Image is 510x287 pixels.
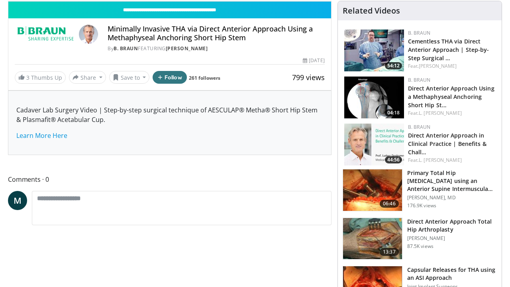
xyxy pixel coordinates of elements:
[408,77,430,83] a: B. Braun
[303,57,324,64] div: [DATE]
[407,235,497,242] p: [PERSON_NAME]
[16,105,323,124] p: Cadaver Lab Surgery Video | Step-by-step surgical technique of AESCULAP® Metha® Short Hip Stem & ...
[408,37,489,62] a: Cementless THA via Direct Anterior Approach | Step-by-Step Surgical …
[408,63,495,70] div: Feat.
[292,73,325,82] span: 799 views
[407,169,497,193] h3: Primary Total Hip [MEDICAL_DATA] using an Anterior Supine Intermuscula…
[8,174,331,185] span: Comments 0
[166,45,208,52] a: [PERSON_NAME]
[15,25,76,44] img: B. Braun
[380,248,399,256] span: 13:37
[16,131,67,140] a: Learn More Here
[108,25,324,42] h4: Minimally Invasive THA via Direct Anterior Approach Using a Methaphyseal Anchoring Short Hip Stem
[79,25,98,44] img: Avatar
[109,71,150,84] button: Save to
[344,124,404,165] img: 9024c6fc-15de-4666-bac4-64aedbf1db06.150x105_q85_crop-smart_upscale.jpg
[343,6,400,16] h4: Related Videos
[408,124,430,130] a: B. Braun
[189,75,220,81] a: 261 followers
[15,71,66,84] a: 3 Thumbs Up
[385,109,402,116] span: 04:18
[407,195,497,201] p: [PERSON_NAME], MD
[419,63,457,69] a: [PERSON_NAME]
[344,29,404,71] img: 28c247bd-c9f9-4aad-a531-99b9d6785b37.jpg.150x105_q85_crop-smart_upscale.jpg
[344,124,404,165] a: 44:56
[343,218,402,259] img: 294118_0000_1.png.150x105_q85_crop-smart_upscale.jpg
[343,169,497,211] a: 06:46 Primary Total Hip [MEDICAL_DATA] using an Anterior Supine Intermuscula… [PERSON_NAME], MD 1...
[407,266,497,282] h3: Capsular Releases for THA using an ASI Approach
[26,74,29,81] span: 3
[407,243,433,250] p: 87.5K views
[380,200,399,208] span: 06:46
[419,110,462,116] a: L. [PERSON_NAME]
[343,218,497,260] a: 13:37 Direct Anterior Approach Total Hip Arthroplasty [PERSON_NAME] 87.5K views
[408,132,486,156] a: Direct Anterior Approach in Clinical Practice | Benefits & Chall…
[407,202,436,209] p: 176.9K views
[8,191,27,210] a: M
[408,110,495,117] div: Feat.
[114,45,138,52] a: B. Braun
[385,62,402,69] span: 54:12
[343,169,402,211] img: 263423_3.png.150x105_q85_crop-smart_upscale.jpg
[8,1,331,2] video-js: Video Player
[344,77,404,118] img: 3fc8b214-014c-4b22-969b-9447e31bc168.jpg.150x105_q85_crop-smart_upscale.jpg
[108,45,324,52] div: By FEATURING
[344,29,404,71] a: 54:12
[408,157,495,164] div: Feat.
[419,157,462,163] a: L. [PERSON_NAME]
[385,156,402,163] span: 44:56
[69,71,106,84] button: Share
[408,85,494,109] a: Direct Anterior Approach Using a Methaphyseal Anchoring Short Hip St…
[408,29,430,36] a: B. Braun
[153,71,187,84] button: Follow
[407,218,497,234] h3: Direct Anterior Approach Total Hip Arthroplasty
[344,77,404,118] a: 04:18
